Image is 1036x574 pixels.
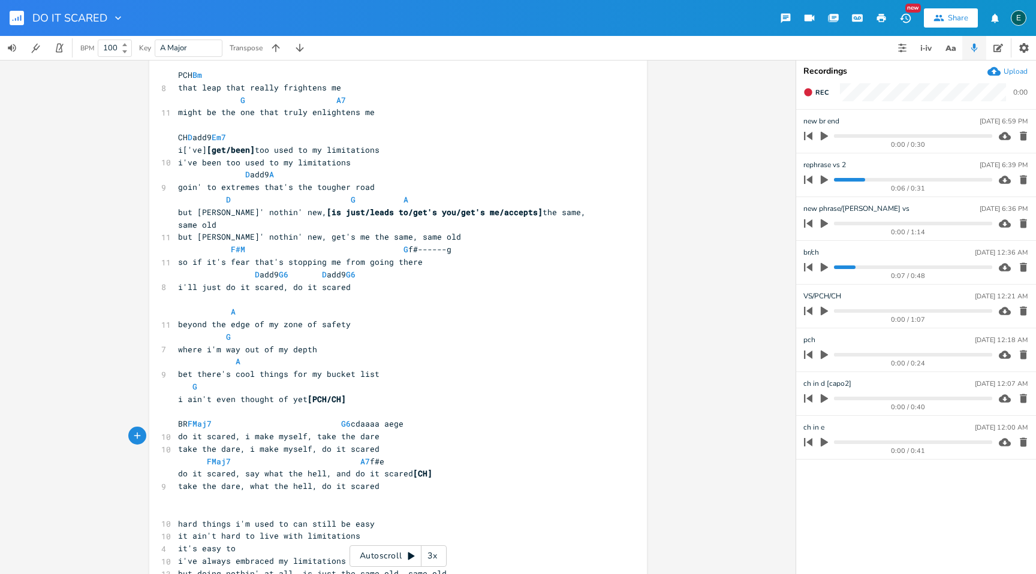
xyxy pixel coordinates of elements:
[351,194,356,205] span: G
[815,88,829,97] span: Rec
[139,44,151,52] div: Key
[226,331,231,342] span: G
[1011,10,1026,26] div: edenmusic
[178,518,375,529] span: hard things i'm used to can still be easy
[403,194,408,205] span: A
[824,404,992,410] div: 0:00 / 0:40
[178,157,351,168] span: i've been too used to my limitations
[192,70,202,80] span: Bm
[924,8,978,28] button: Share
[231,306,236,317] span: A
[178,182,375,192] span: goin' to extremes that's the tougher road
[178,319,351,330] span: beyond the edge of my zone of safety
[799,83,833,102] button: Rec
[346,269,356,280] span: G6
[212,132,226,143] span: Em7
[803,378,851,389] span: ch in d [capo2]
[207,144,255,155] span: [get/been]
[1004,67,1028,76] div: Upload
[350,545,447,567] div: Autoscroll
[803,116,839,127] span: new br end
[803,422,824,433] span: ch in e
[893,7,917,29] button: New
[803,203,909,215] span: new phrase/[PERSON_NAME] vs
[824,360,992,367] div: 0:00 / 0:24
[413,468,432,479] span: [CH]
[980,162,1028,168] div: [DATE] 6:39 PM
[178,368,380,379] span: bet there's cool things for my bucket list
[160,43,187,53] span: A Major
[178,344,317,355] span: where i'm way out of my depth
[178,169,274,180] span: add9
[240,95,245,105] span: G
[207,456,231,467] span: FMaj7
[178,269,360,280] span: add9 add9
[178,207,591,230] span: but [PERSON_NAME]' nothin' new, the same, same old
[178,543,236,554] span: it's easy to
[192,381,197,392] span: G
[226,194,231,205] span: D
[322,269,327,280] span: D
[987,65,1028,78] button: Upload
[178,231,461,242] span: but [PERSON_NAME]' nothin' new, get's me the same, same old
[327,207,543,217] span: [is just/leads to/get's you/get's me/accepts]
[32,13,107,23] span: DO IT SCARED
[178,132,226,143] span: CH add9
[178,70,216,80] span: PCH
[178,282,351,292] span: i'll just do it scared, do it scared
[980,206,1028,212] div: [DATE] 6:36 PM
[255,269,260,280] span: D
[178,456,384,467] span: f#e
[178,443,380,454] span: take the dare, i make myself, do it scared
[178,468,432,479] span: do it scared, say what the hell, and do it scared
[245,169,250,180] span: D
[236,356,240,367] span: A
[188,132,192,143] span: D
[178,107,375,117] span: might be the one that truly enlightens me
[178,431,380,442] span: do it scared, i make myself, take the dare
[803,159,846,171] span: rephrase vs 2
[975,380,1028,387] div: [DATE] 12:07 AM
[803,334,815,346] span: pch
[975,337,1028,343] div: [DATE] 12:18 AM
[905,4,921,13] div: New
[824,273,992,279] div: 0:07 / 0:48
[269,169,274,180] span: A
[948,13,968,23] div: Share
[178,244,451,255] span: f#------g
[308,394,346,404] span: [PCH/CH]
[803,247,819,258] span: br/ch
[360,456,370,467] span: A7
[824,448,992,454] div: 0:00 / 0:41
[231,244,245,255] span: F#M
[803,67,1029,75] div: Recordings
[178,555,346,566] span: i've always embraced my limitations
[178,144,380,155] span: i['ve] too used to my limitations
[975,249,1028,256] div: [DATE] 12:36 AM
[178,530,360,541] span: it ain't hard to live with limitations
[336,95,346,105] span: A7
[279,269,288,280] span: G6
[803,291,841,302] span: VS/PCH/CH
[178,82,341,93] span: that leap that really frightens me
[824,185,992,192] div: 0:06 / 0:31
[178,394,346,404] span: i ain't even thought of yet
[824,141,992,148] div: 0:00 / 0:30
[824,229,992,235] div: 0:00 / 1:14
[975,293,1028,300] div: [DATE] 12:21 AM
[341,418,351,429] span: G6
[178,481,380,491] span: take the dare, what the hell, do it scared
[403,244,408,255] span: G
[178,418,403,429] span: BR cdaaaa aege
[188,418,212,429] span: FMaj7
[421,545,443,567] div: 3x
[824,316,992,323] div: 0:00 / 1:07
[178,256,423,267] span: so if it's fear that's stopping me from going there
[1013,89,1028,96] div: 0:00
[80,45,94,52] div: BPM
[980,118,1028,125] div: [DATE] 6:59 PM
[230,44,263,52] div: Transpose
[975,424,1028,431] div: [DATE] 12:00 AM
[1011,4,1026,32] button: E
